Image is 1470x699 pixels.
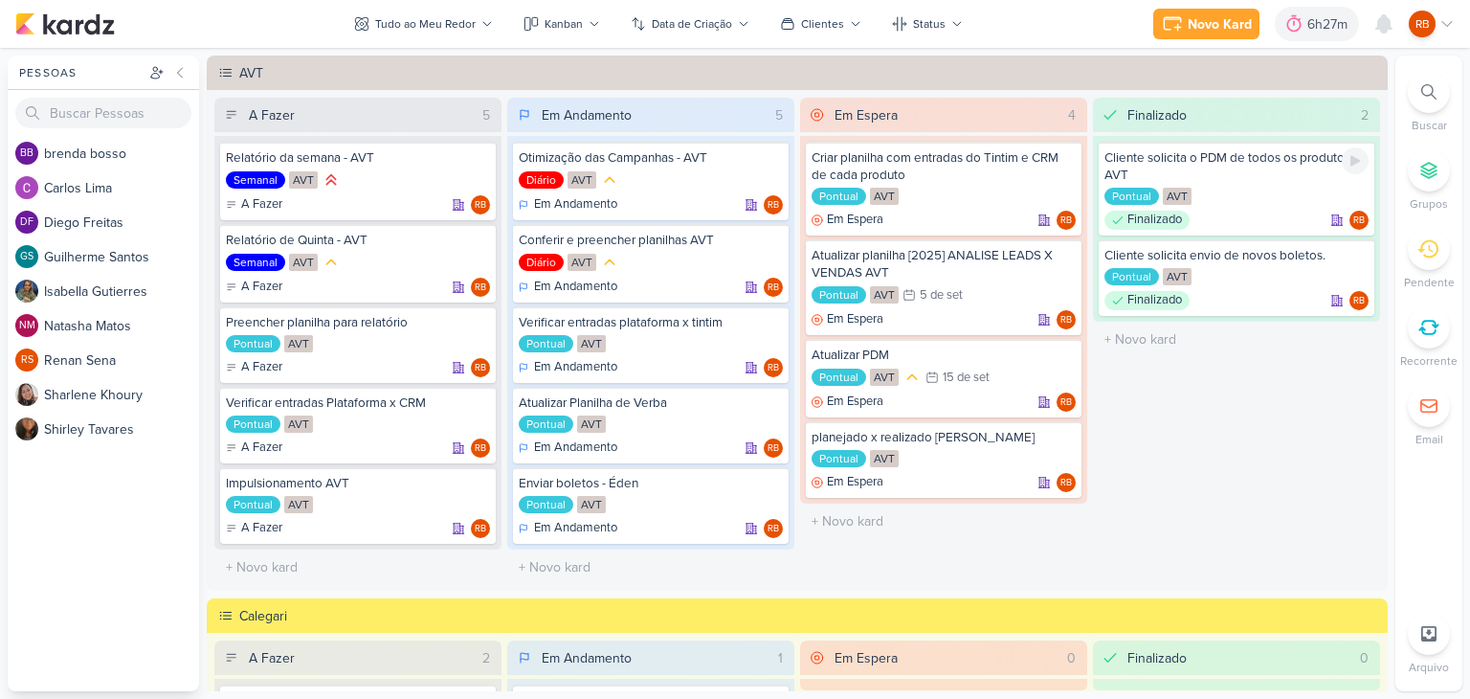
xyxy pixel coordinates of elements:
[534,519,617,538] p: Em Andamento
[768,444,779,454] p: RB
[519,335,573,352] div: Pontual
[519,439,617,458] div: Em Andamento
[764,439,783,458] div: Responsável: Rogerio Bispo
[322,253,341,272] div: Prioridade Média
[44,419,199,440] div: S h i r l e y T a v a r e s
[812,211,883,230] div: Em Espera
[827,393,883,412] p: Em Espera
[289,171,318,189] div: AVT
[835,105,898,125] div: Em Espera
[542,105,632,125] div: Em Andamento
[764,519,783,538] div: Responsável: Rogerio Bispo
[812,286,866,304] div: Pontual
[1410,195,1448,213] p: Grupos
[15,176,38,199] img: Carlos Lima
[226,358,282,377] div: A Fazer
[519,171,564,189] div: Diário
[44,350,199,371] div: R e n a n S e n a
[471,519,490,538] div: Rogerio Bispo
[870,188,899,205] div: AVT
[241,439,282,458] p: A Fazer
[1104,188,1159,205] div: Pontual
[20,217,33,228] p: DF
[600,170,619,190] div: Prioridade Média
[764,439,783,458] div: Rogerio Bispo
[519,395,783,412] div: Atualizar Planilha de Verba
[764,519,783,538] div: Rogerio Bispo
[1349,211,1369,230] div: Responsável: Rogerio Bispo
[534,278,617,297] p: Em Andamento
[44,247,199,267] div: G u i l h e r m e S a n t o s
[44,178,199,198] div: C a r l o s L i m a
[534,195,617,214] p: Em Andamento
[1104,247,1369,264] div: Cliente solicita envio de novos boletos.
[519,475,783,492] div: Enviar boletos - Éden
[15,417,38,440] img: Shirley Tavares
[764,278,783,297] div: Responsável: Rogerio Bispo
[519,149,783,167] div: Otimização das Campanhas - AVT
[768,364,779,373] p: RB
[15,383,38,406] img: Sharlene Khoury
[471,519,490,538] div: Responsável: Rogerio Bispo
[577,416,606,433] div: AVT
[226,195,282,214] div: A Fazer
[1059,648,1083,668] div: 0
[1163,268,1192,285] div: AVT
[534,439,617,458] p: Em Andamento
[471,195,490,214] div: Rogerio Bispo
[471,358,490,377] div: Responsável: Rogerio Bispo
[226,496,280,513] div: Pontual
[943,372,990,384] div: 15 de set
[226,171,285,189] div: Semanal
[239,606,1382,626] div: Calegari
[1104,291,1190,310] div: Finalizado
[15,12,115,35] img: kardz.app
[812,149,1076,184] div: Criar planilha com entradas do Tintim e CRM de cada produto
[226,416,280,433] div: Pontual
[768,201,779,211] p: RB
[870,369,899,386] div: AVT
[1153,9,1259,39] button: Novo Kard
[241,278,282,297] p: A Fazer
[471,195,490,214] div: Responsável: Rogerio Bispo
[1404,274,1455,291] p: Pendente
[1057,211,1076,230] div: Rogerio Bispo
[812,429,1076,446] div: planejado x realizado Éden
[577,496,606,513] div: AVT
[15,211,38,234] div: Diego Freitas
[44,316,199,336] div: N a t a s h a M a t o s
[1349,291,1369,310] div: Rogerio Bispo
[471,278,490,297] div: Rogerio Bispo
[15,64,145,81] div: Pessoas
[475,648,498,668] div: 2
[20,148,33,159] p: bb
[15,98,191,128] input: Buscar Pessoas
[1057,310,1076,329] div: Rogerio Bispo
[1060,216,1072,226] p: RB
[519,195,617,214] div: Em Andamento
[902,368,922,387] div: Prioridade Média
[475,201,486,211] p: RB
[827,473,883,492] p: Em Espera
[764,278,783,297] div: Rogerio Bispo
[812,188,866,205] div: Pontual
[226,278,282,297] div: A Fazer
[15,142,38,165] div: brenda bosso
[20,252,33,262] p: GS
[1412,117,1447,134] p: Buscar
[241,195,282,214] p: A Fazer
[1057,473,1076,492] div: Responsável: Rogerio Bispo
[226,149,490,167] div: Relatório da semana - AVT
[284,416,313,433] div: AVT
[812,310,883,329] div: Em Espera
[322,170,341,190] div: Prioridade Alta
[1057,393,1076,412] div: Rogerio Bispo
[920,289,963,302] div: 5 de set
[226,439,282,458] div: A Fazer
[519,278,617,297] div: Em Andamento
[812,393,883,412] div: Em Espera
[577,335,606,352] div: AVT
[226,395,490,412] div: Verificar entradas Plataforma x CRM
[44,385,199,405] div: S h a r l e n e K h o u r y
[1127,291,1182,310] p: Finalizado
